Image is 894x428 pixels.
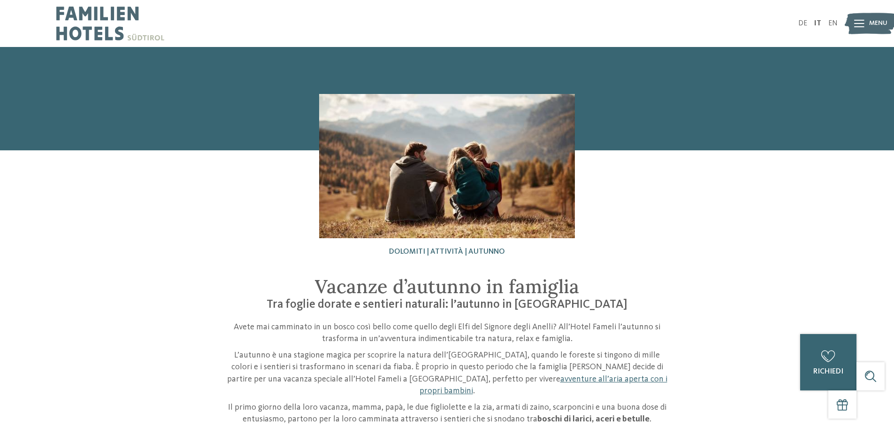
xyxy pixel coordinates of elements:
[828,20,838,27] a: EN
[224,321,670,345] p: Avete mai camminato in un bosco così bello come quello degli Elfi del Signore degli Anelli? All’H...
[267,299,627,311] span: Tra foglie dorate e sentieri naturali: l’autunno in [GEOGRAPHIC_DATA]
[537,415,649,423] strong: boschi di larici, aceri e betulle
[315,274,579,298] span: Vacanze d’autunno in famiglia
[224,402,670,425] p: Il primo giorno della loro vacanza, mamma, papà, le due figliolette e la zia, armati di zaino, sc...
[813,368,843,375] span: richiedi
[420,375,667,395] a: avventure all’aria aperta con i propri bambini
[389,248,505,256] span: Dolomiti | Attività | Autunno
[319,94,575,238] img: Escursioni autunnali tra foreste incantate
[798,20,807,27] a: DE
[800,334,856,390] a: richiedi
[814,20,821,27] a: IT
[224,350,670,397] p: L’autunno è una stagione magica per scoprire la natura dell’[GEOGRAPHIC_DATA], quando le foreste ...
[869,19,887,28] span: Menu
